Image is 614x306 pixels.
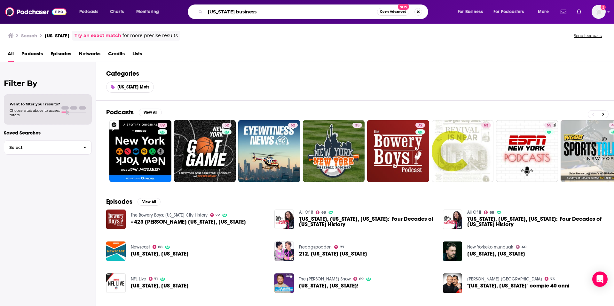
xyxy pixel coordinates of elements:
[303,120,365,182] a: 35
[458,7,483,16] span: For Business
[222,123,232,128] a: 52
[274,273,294,293] img: New York, New York!
[467,244,513,250] a: New Yorkeko munduak
[160,122,165,129] span: 59
[489,7,533,17] button: open menu
[106,7,128,17] a: Charts
[334,245,344,249] a: 77
[10,102,60,106] span: Want to filter your results?
[601,5,606,10] svg: Add a profile image
[547,122,551,129] span: 55
[467,216,603,227] a: 'New York, New York, New York:' Four Decades of New York History
[122,32,178,39] span: for more precise results
[467,251,525,256] a: New York, New York
[538,7,549,16] span: More
[432,120,494,182] a: 63
[484,122,488,129] span: 63
[453,7,491,17] button: open menu
[299,276,351,282] a: The Jason Manford Show
[299,210,313,215] a: All Of It
[352,123,362,128] a: 35
[238,120,300,182] a: 52
[291,122,295,129] span: 52
[299,283,358,288] a: New York, New York!
[415,123,425,128] a: 72
[522,246,526,249] span: 40
[544,123,554,128] a: 55
[210,213,220,217] a: 72
[106,108,162,116] a: PodcastsView All
[79,49,100,62] a: Networks
[443,241,462,261] img: New York, New York
[131,283,189,288] span: [US_STATE], [US_STATE]
[288,123,298,128] a: 52
[224,122,229,129] span: 52
[106,198,132,206] h2: Episodes
[398,4,409,10] span: New
[158,123,167,128] a: 59
[106,273,126,293] a: New York, New York
[106,70,603,78] h2: Categories
[174,120,236,182] a: 52
[158,246,162,249] span: 88
[131,244,150,250] a: Newscast
[131,219,246,225] span: #423 [PERSON_NAME] [US_STATE], [US_STATE]
[139,109,162,116] button: View All
[131,251,189,256] span: [US_STATE], [US_STATE]
[493,7,524,16] span: For Podcasters
[467,251,525,256] span: [US_STATE], [US_STATE]
[106,210,126,229] img: #423 Leonard Bernstein's New York, New York
[131,283,189,288] a: New York, New York
[572,33,604,38] button: Send feedback
[132,7,167,17] button: open menu
[131,212,208,218] a: The Bowery Boys: New York City History
[443,210,462,229] img: 'New York, New York, New York:' Four Decades of New York History
[4,140,92,155] button: Select
[5,6,67,18] a: Podchaser - Follow, Share and Rate Podcasts
[550,278,555,280] span: 75
[109,120,171,182] a: 59
[467,210,481,215] a: All Of It
[467,283,569,288] span: "[US_STATE], [US_STATE]" compie 40 anni
[467,216,603,227] span: '[US_STATE], [US_STATE], [US_STATE]:' Four Decades of [US_STATE] History
[75,32,121,39] a: Try an exact match
[4,145,78,149] span: Select
[132,49,142,62] span: Lists
[299,251,367,256] span: 212. [US_STATE] [US_STATE]
[131,276,146,282] a: NFL Live
[154,278,158,280] span: 71
[496,120,558,182] a: 55
[216,214,220,217] span: 72
[108,49,125,62] a: Credits
[136,7,159,16] span: Monitoring
[592,5,606,19] button: Show profile menu
[299,244,332,250] a: Fredagspodden
[51,49,71,62] a: Episodes
[21,49,43,62] a: Podcasts
[274,241,294,261] a: 212. New York New York
[299,283,358,288] span: [US_STATE], [US_STATE]!
[131,219,246,225] a: #423 Leonard Bernstein's New York, New York
[274,210,294,229] img: 'New York, New York, New York:' Four Decades of New York History
[299,216,435,227] span: '[US_STATE], [US_STATE], [US_STATE]:' Four Decades of [US_STATE] History
[21,33,37,39] h3: Search
[106,198,161,206] a: EpisodesView All
[359,278,364,280] span: 69
[367,120,429,182] a: 72
[592,5,606,19] span: Logged in as carolinejames
[106,81,154,93] a: [US_STATE] Mets
[106,108,134,116] h2: Podcasts
[10,108,60,117] span: Choose a tab above to access filters.
[467,276,542,282] a: Deejay Chiama Italia
[8,49,14,62] a: All
[316,210,326,214] a: 68
[574,6,584,17] a: Show notifications dropdown
[4,130,92,136] p: Saved Searches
